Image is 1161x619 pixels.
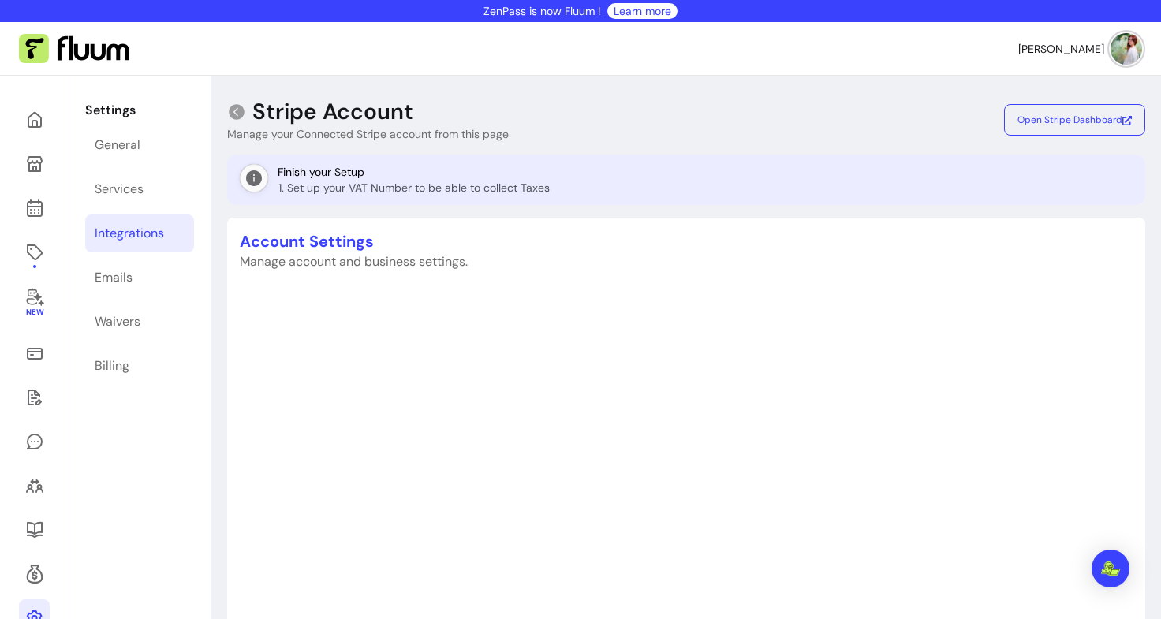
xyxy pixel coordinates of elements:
a: General [85,126,194,164]
p: Stripe Account [252,98,413,126]
div: Finish your Setup [227,155,1145,205]
img: Fluum Logo [19,34,129,64]
div: Emails [95,268,133,287]
div: Open Intercom Messenger [1092,550,1129,587]
div: Finish your Setup [278,164,1133,180]
a: New [19,278,50,328]
a: Integrations [85,214,194,252]
img: avatar [1111,33,1142,65]
div: Services [95,180,144,199]
span: Open Stripe Dashboard [1017,114,1132,126]
a: Sales [19,334,50,372]
button: Open Stripe Dashboard [1004,104,1145,136]
a: Calendar [19,189,50,227]
div: Integrations [95,224,164,243]
p: Account Settings [240,230,1133,252]
button: avatar[PERSON_NAME] [1018,33,1142,65]
a: Waivers [19,378,50,416]
a: Learn more [614,3,671,19]
a: My Page [19,145,50,183]
span: [PERSON_NAME] [1018,41,1104,57]
a: Services [85,170,194,208]
a: Home [19,101,50,139]
div: Billing [95,356,129,375]
a: Billing [85,347,194,385]
p: ZenPass is now Fluum ! [483,3,601,19]
p: Manage account and business settings. [240,252,1133,271]
div: General [95,136,140,155]
p: Manage your Connected Stripe account from this page [227,126,509,142]
span: New [25,308,43,318]
a: Emails [85,259,194,296]
p: Settings [85,101,194,120]
a: Offerings [19,233,50,271]
a: My Messages [19,423,50,461]
a: Clients [19,467,50,505]
a: Waivers [85,303,194,341]
li: Set up your VAT Number to be able to collect Taxes [278,180,550,196]
a: Resources [19,511,50,549]
div: Waivers [95,312,140,331]
a: Refer & Earn [19,555,50,593]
